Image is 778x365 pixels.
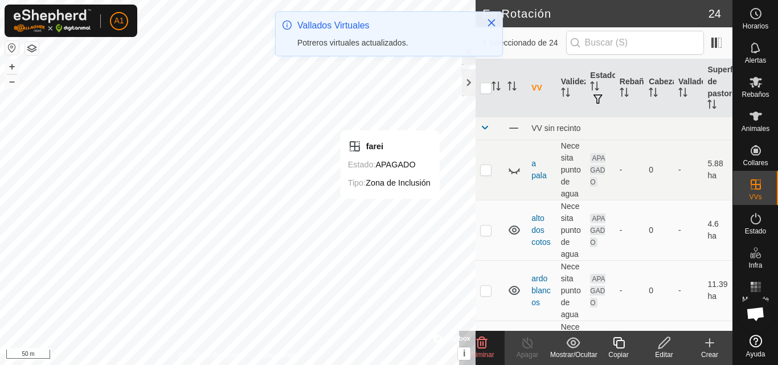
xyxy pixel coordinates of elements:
td: Necesita punto de agua [556,260,586,321]
div: - [620,164,640,176]
div: Apagar [505,350,550,360]
span: 24 [709,5,721,22]
td: Necesita punto de agua [556,200,586,260]
div: Vallados Virtuales [297,19,475,32]
div: Zona de Inclusión [348,176,431,190]
p-sorticon: Activar para ordenar [678,89,687,99]
div: APAGADO [348,158,431,171]
th: Superficie de pastoreo [703,59,732,117]
div: Editar [641,350,687,360]
td: 5.88 ha [703,140,732,200]
span: Collares [743,159,768,166]
span: i [463,348,465,358]
span: Animales [742,125,769,132]
input: Buscar (S) [566,31,704,55]
a: Ayuda [733,330,778,362]
span: APAGADO [590,153,605,187]
p-sorticon: Activar para ordenar [492,83,501,92]
div: Potreros virtuales actualizados. [297,37,475,49]
span: Ayuda [746,351,765,358]
td: 0 [644,200,674,260]
a: Chat abierto [739,297,773,331]
th: Cabezas [644,59,674,117]
h2: En Rotación [482,7,709,20]
p-sorticon: Activar para ordenar [707,101,716,110]
p-sorticon: Activar para ordenar [620,89,629,99]
td: 4.6 ha [703,200,732,260]
a: ardoblancos [531,274,550,307]
div: Mostrar/Ocultar [550,350,596,360]
th: VV [527,59,556,117]
div: Crear [687,350,732,360]
span: Horarios [743,23,768,30]
div: - [620,285,640,297]
span: APAGADO [590,214,605,247]
td: - [674,200,703,260]
a: Política de Privacidad [179,350,244,360]
td: Necesita punto de agua [556,140,586,200]
div: Copiar [596,350,641,360]
span: 1 seleccionado de 24 [482,37,566,49]
span: Eliminar [469,351,494,359]
button: + [5,60,19,73]
label: Estado: [348,160,376,169]
button: Restablecer Mapa [5,41,19,55]
td: 11.39 ha [703,260,732,321]
th: Rebaño [615,59,645,117]
span: VVs [749,194,761,200]
div: farei [348,140,431,153]
span: Estado [745,228,766,235]
p-sorticon: Activar para ordenar [561,89,570,99]
span: Alertas [745,57,766,64]
a: alto dos cotos [531,214,550,247]
p-sorticon: Activar para ordenar [507,83,517,92]
span: Rebaños [742,91,769,98]
p-sorticon: Activar para ordenar [649,89,658,99]
a: a pala [531,159,546,180]
button: Capas del Mapa [25,42,39,55]
td: 0 [644,140,674,200]
label: Tipo: [348,178,366,187]
img: Logo Gallagher [14,9,91,32]
span: Infra [748,262,762,269]
td: 0 [644,260,674,321]
div: - [620,224,640,236]
span: Mapa de Calor [736,296,775,310]
span: APAGADO [590,274,605,307]
span: A1 [114,15,124,27]
button: – [5,75,19,88]
td: - [674,140,703,200]
a: Contáctenos [259,350,297,360]
p-sorticon: Activar para ordenar [590,83,599,92]
button: i [458,347,470,360]
th: Vallado [674,59,703,117]
td: - [674,260,703,321]
th: Estado [585,59,615,117]
th: Validez [556,59,586,117]
button: Close [484,15,499,31]
div: VV sin recinto [531,124,728,133]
